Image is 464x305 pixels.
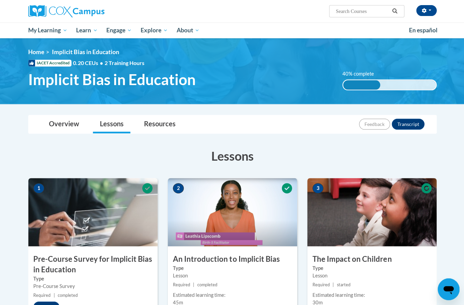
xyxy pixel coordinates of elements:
div: Lesson [312,271,431,279]
div: 40% [342,80,379,90]
span: My Learning [28,26,67,34]
button: Account Settings [415,5,436,16]
span: Learn [76,26,97,34]
div: Estimated learning time: [312,291,431,298]
div: Main menu [18,22,446,38]
a: Home [28,48,44,55]
span: Explore [140,26,167,34]
button: Feedback [358,118,389,129]
span: IACET Accredited [28,60,71,66]
label: Type [33,274,152,282]
h3: An Introduction to Implicit Bias [167,253,297,264]
span: 30m [312,299,322,305]
a: Cox Campus [28,5,157,17]
span: 1 [33,183,44,193]
span: Engage [106,26,131,34]
a: Resources [137,115,182,133]
h3: Lessons [28,147,436,164]
img: Course Image [167,178,297,246]
input: Search Courses [335,7,389,15]
span: Required [173,282,190,287]
span: | [332,282,333,287]
span: • [100,60,103,66]
a: En español [404,23,441,37]
span: 45m [173,299,183,305]
img: Course Image [28,178,157,246]
span: En español [408,27,436,34]
span: 2 Training Hours [104,60,144,66]
button: Search [389,7,399,15]
a: Lessons [93,115,130,133]
h3: The Impact on Children [307,253,436,264]
span: completed [57,292,77,297]
a: Engage [102,22,136,38]
span: 2 [173,183,183,193]
iframe: Button to launch messaging window [437,278,459,300]
a: Explore [136,22,172,38]
span: Implicit Bias in Education [28,70,195,88]
a: Overview [42,115,86,133]
a: My Learning [24,22,72,38]
img: Course Image [307,178,436,246]
span: Required [312,282,329,287]
img: Cox Campus [28,5,104,17]
span: | [53,292,55,297]
span: About [176,26,199,34]
span: started [336,282,350,287]
a: Learn [72,22,102,38]
span: 3 [312,183,323,193]
span: 0.20 CEUs [73,59,104,67]
div: Estimated learning time: [173,291,291,298]
h3: Pre-Course Survey for Implicit Bias in Education [28,253,157,274]
div: Lesson [173,271,291,279]
span: Implicit Bias in Education [52,48,119,55]
button: Transcript [391,118,424,129]
span: | [193,282,194,287]
a: About [172,22,204,38]
div: Pre-Course Survey [33,282,152,289]
span: Required [33,292,51,297]
label: Type [173,264,291,271]
label: Type [312,264,431,271]
label: 40% complete [342,70,381,78]
span: completed [197,282,217,287]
